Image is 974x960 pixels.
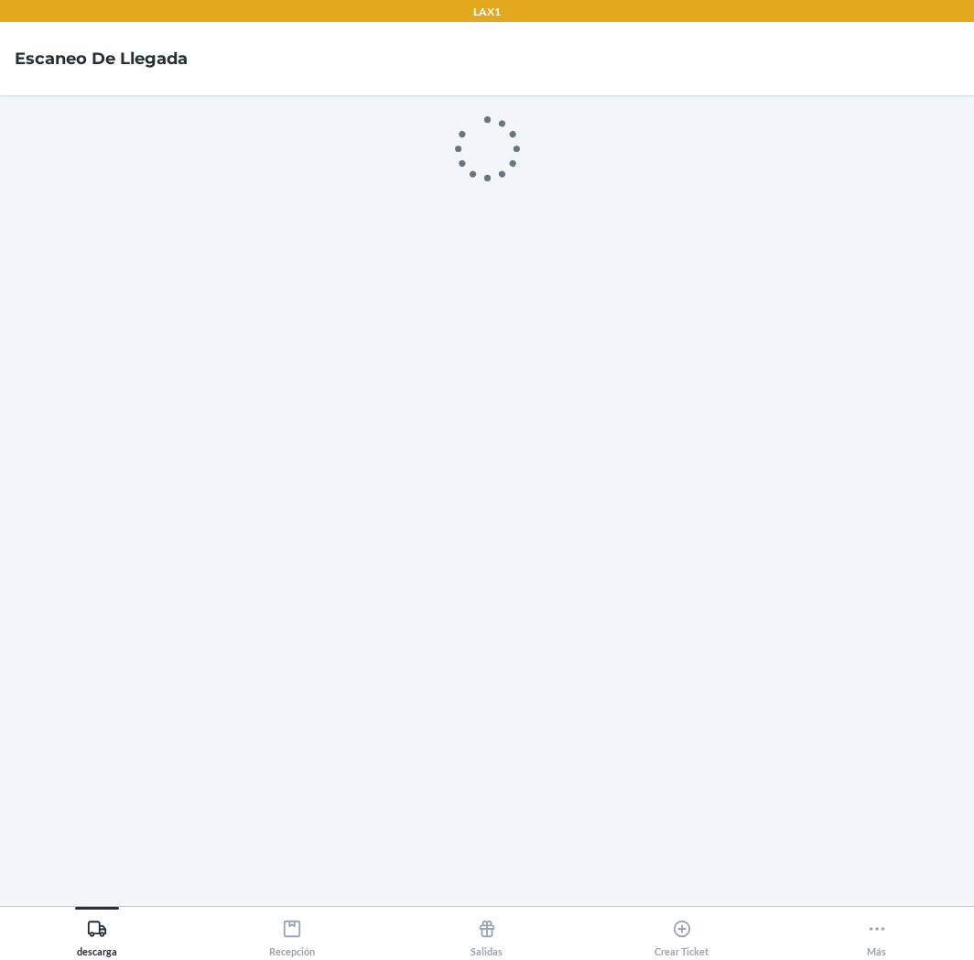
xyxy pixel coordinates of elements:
[77,911,117,957] div: descarga
[867,911,887,957] div: Más
[15,47,188,71] h4: Escaneo de llegada
[471,911,503,957] div: Salidas
[584,907,779,957] button: Crear Ticket
[779,907,974,957] button: Más
[655,911,709,957] div: Crear Ticket
[473,4,501,20] p: LAX1
[390,907,585,957] button: Salidas
[195,907,390,957] button: Recepción
[269,911,315,957] div: Recepción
